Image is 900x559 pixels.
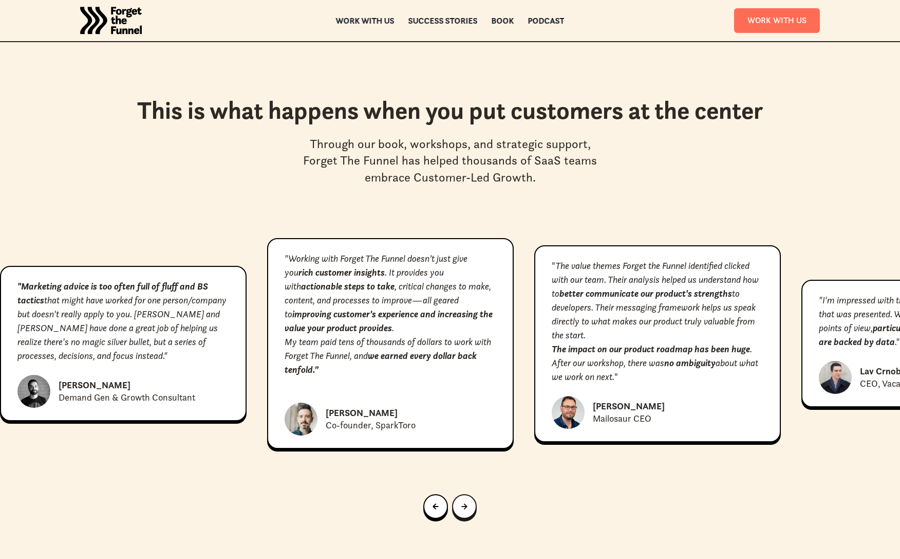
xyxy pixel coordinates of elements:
[552,260,759,299] em: The value themes Forget the Funnel identified clicked with our team. Their analysis helped us und...
[303,136,597,186] div: Through our book, workshops, and strategic support, Forget The Funnel has helped thousands of Saa...
[59,379,130,391] div: [PERSON_NAME]
[285,308,493,334] em: improving customer’s experience and increasing the value your product provides
[285,336,491,362] em: My team paid tens of thousands of dollars to work with Forget The Funnel, and
[326,407,398,419] div: [PERSON_NAME]
[137,96,763,125] h2: This is what happens when you put customers at the center
[285,280,491,320] em: , critical changes to make, content, and processes to improve—all geared to
[552,357,758,383] em: about what we work on next.
[423,494,448,519] a: Previous slide
[17,294,227,362] em: that might have worked for one person/company but doesn't really apply to you. [PERSON_NAME] and ...
[664,357,716,369] em: no ambiguity
[552,342,763,384] p: "
[593,412,651,425] div: Mailosaur CEO
[452,494,477,519] a: Next slide
[392,322,394,334] em: .
[285,253,467,278] em: "Working with Forget The Funnel doesn’t just give you
[59,391,195,404] div: Demand Gen & Growth Consultant
[528,17,565,24] a: Podcast
[17,280,208,306] em: "Marketing advice is too often full of fluff and BS tactics
[552,287,756,341] em: to developers. Their messaging framework helps us speak directly to what makes our product truly ...
[552,343,752,369] em: . After our workshop, there was
[552,343,750,355] em: The impact on our product roadmap has been huge
[408,17,478,24] a: Success Stories
[895,336,899,348] em: ."
[559,287,732,299] em: better communicate our product's strengths
[492,17,514,24] a: Book
[298,266,385,278] em: rich customer insights
[534,245,781,442] div: 13 of 31
[734,8,820,32] a: Work With Us
[552,259,763,342] p: "
[593,400,665,412] div: [PERSON_NAME]
[285,350,477,375] em: we earned every dollar back tenfold.”
[285,376,496,390] p: ‍
[301,280,395,292] em: actionable steps to take
[267,238,514,449] div: 12 of 31
[326,419,416,431] div: Co-founder, SparkToro
[336,17,395,24] a: Work with us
